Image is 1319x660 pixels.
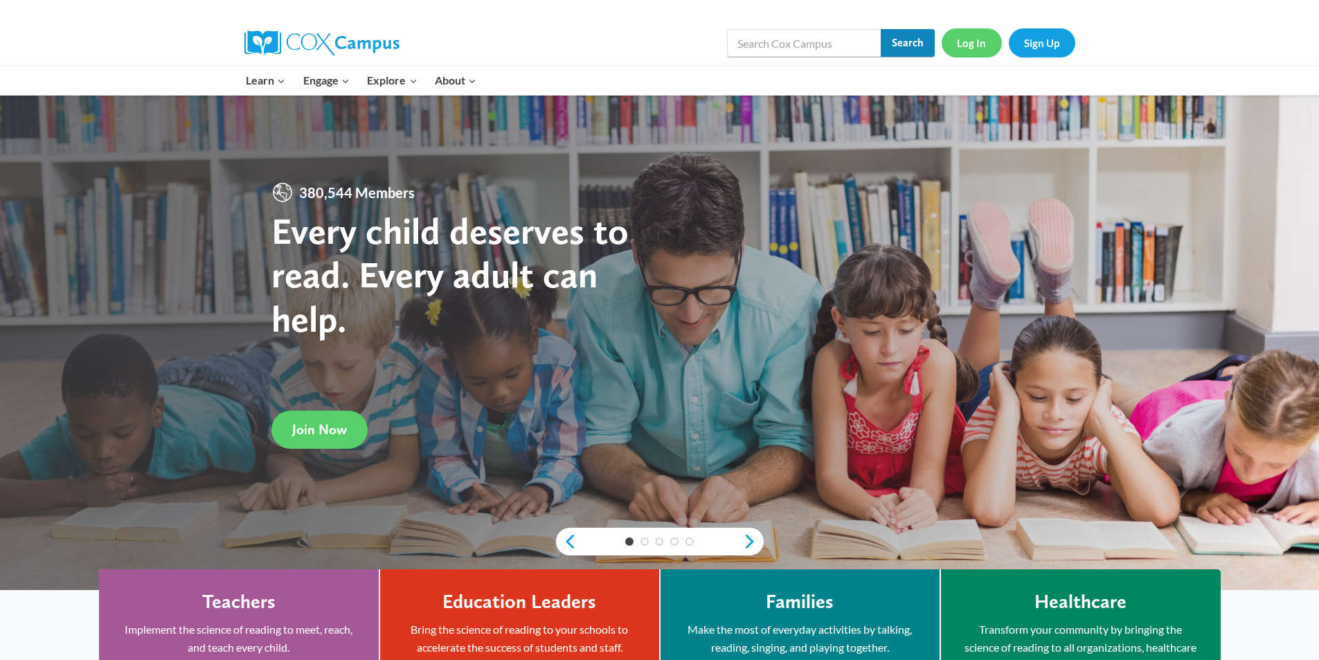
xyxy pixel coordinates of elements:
a: 1 [625,537,634,546]
h4: Healthcare [1034,590,1127,614]
button: Child menu of Explore [359,66,427,95]
strong: Every child deserves to read. Every adult can help. [271,208,629,341]
a: 2 [640,537,649,546]
span: Join Now [292,421,347,438]
a: previous [556,533,577,550]
nav: Secondary Navigation [942,28,1075,57]
nav: Primary Navigation [237,66,485,95]
h4: Education Leaders [442,590,596,614]
button: Child menu of Learn [237,66,295,95]
div: content slider buttons [556,528,764,555]
a: 3 [656,537,664,546]
input: Search [881,29,935,57]
input: Search Cox Campus [727,29,935,57]
img: Cox Campus [244,30,400,55]
a: Sign Up [1009,28,1075,57]
a: next [743,533,764,550]
span: 380,544 Members [294,181,420,204]
p: Bring the science of reading to your schools to accelerate the success of students and staff. [401,621,638,656]
a: 4 [670,537,679,546]
h4: Families [766,590,834,614]
button: Child menu of About [426,66,485,95]
h4: Teachers [202,590,276,614]
p: Implement the science of reading to meet, reach, and teach every child. [120,621,358,656]
button: Child menu of Engage [294,66,359,95]
a: 5 [685,537,694,546]
a: Log In [942,28,1002,57]
a: Join Now [271,411,368,449]
p: Make the most of everyday activities by talking, reading, singing, and playing together. [681,621,919,656]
